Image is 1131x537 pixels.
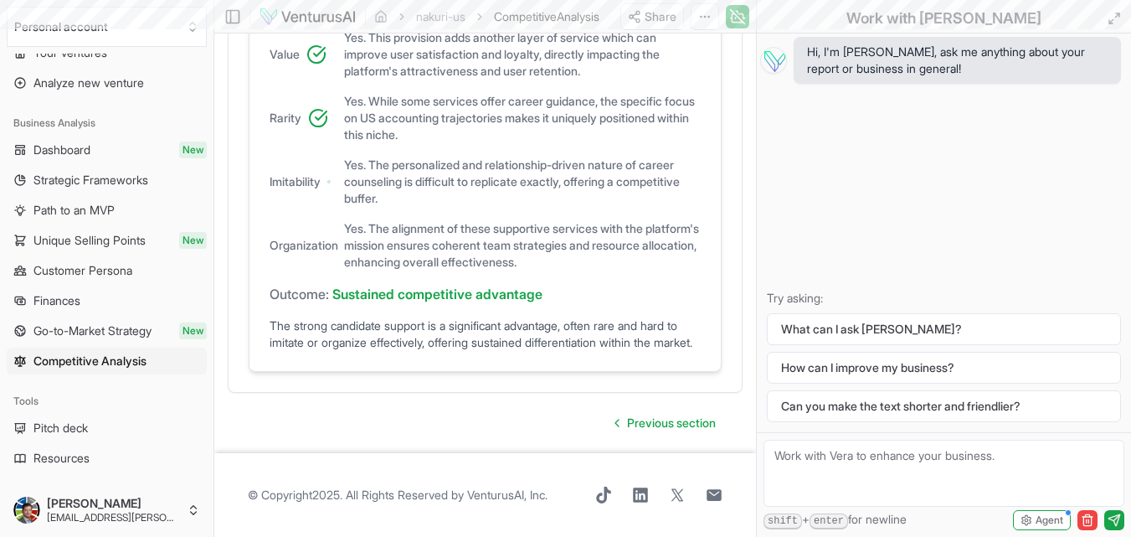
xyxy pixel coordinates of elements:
[767,352,1121,384] button: How can I improve my business?
[1036,514,1063,527] span: Agent
[344,157,702,207] span: Yes. The personalized and relationship-driven nature of career counseling is difficult to replica...
[270,110,301,127] span: Rarity
[270,46,300,63] span: Value
[7,287,207,314] a: Finances
[7,110,207,137] div: Business Analysis
[179,142,207,158] span: New
[33,450,90,467] span: Resources
[344,93,702,143] span: Yes. While some services offer career guidance, the specific focus on US accounting trajectories ...
[767,390,1121,422] button: Can you make the text shorter and friendlier?
[179,232,207,249] span: New
[602,406,729,440] a: Go to previous page
[33,353,147,369] span: Competitive Analysis
[13,497,40,524] img: ACg8ocJ-ORXnRm9cFEr8mxgG3wLjwZ2lWEeZj3ogu82UrQQKwZbLxh9Z=s96-c
[7,445,207,472] a: Resources
[270,318,701,351] div: The strong candidate support is a significant advantage, often rare and hard to imitate or organi...
[270,284,329,304] span: Outcome:
[810,514,848,529] kbd: enter
[344,29,702,80] span: Yes. This provision adds another layer of service which can improve user satisfaction and loyalty...
[33,262,132,279] span: Customer Persona
[33,142,90,158] span: Dashboard
[33,420,88,436] span: Pitch deck
[763,511,907,529] span: + for newline
[7,415,207,441] a: Pitch deck
[270,173,321,190] span: Imitability
[179,323,207,339] span: New
[467,488,545,502] a: VenturusAI, Inc
[7,490,207,530] button: [PERSON_NAME][EMAIL_ADDRESS][PERSON_NAME][DOMAIN_NAME]
[332,284,542,304] span: Sustained competitive advantage
[767,290,1121,307] p: Try asking:
[7,388,207,415] div: Tools
[7,318,207,344] a: Go-to-Market StrategyNew
[47,496,180,511] span: [PERSON_NAME]
[602,406,729,440] nav: pagination
[7,348,207,374] a: Competitive Analysis
[627,415,716,431] span: Previous section
[7,227,207,254] a: Unique Selling PointsNew
[47,511,180,524] span: [EMAIL_ADDRESS][PERSON_NAME][DOMAIN_NAME]
[344,220,702,271] span: Yes. The alignment of these supportive services with the platform's mission ensures coherent team...
[33,232,146,249] span: Unique Selling Points
[760,47,787,74] img: Vera
[33,292,80,309] span: Finances
[763,514,802,529] kbd: shift
[807,44,1108,77] span: Hi, I'm [PERSON_NAME], ask me anything about your report or business in general!
[248,487,548,503] span: © Copyright 2025 . All Rights Reserved by .
[7,167,207,194] a: Strategic Frameworks
[7,70,207,96] a: Analyze new venture
[33,202,115,219] span: Path to an MVP
[33,75,144,91] span: Analyze new venture
[7,137,207,163] a: DashboardNew
[33,172,148,188] span: Strategic Frameworks
[270,237,338,254] span: Organization
[7,257,207,284] a: Customer Persona
[1013,510,1071,530] button: Agent
[33,323,152,339] span: Go-to-Market Strategy
[7,197,207,224] a: Path to an MVP
[767,313,1121,345] button: What can I ask [PERSON_NAME]?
